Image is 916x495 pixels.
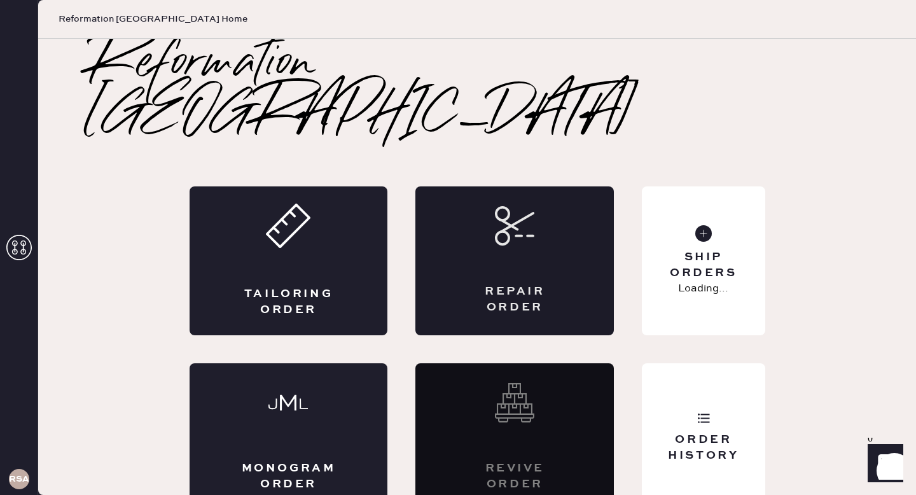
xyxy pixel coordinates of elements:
p: Loading... [678,281,728,296]
div: Ship Orders [652,249,754,281]
h3: RSA [9,475,29,484]
div: Repair Order [466,284,563,316]
div: Tailoring Order [240,286,337,318]
div: Order History [652,432,754,464]
div: Revive order [466,461,563,492]
iframe: Front Chat [856,438,910,492]
h2: Reformation [GEOGRAPHIC_DATA] [89,39,865,141]
span: Reformation [GEOGRAPHIC_DATA] Home [59,13,247,25]
div: Monogram Order [240,461,337,492]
